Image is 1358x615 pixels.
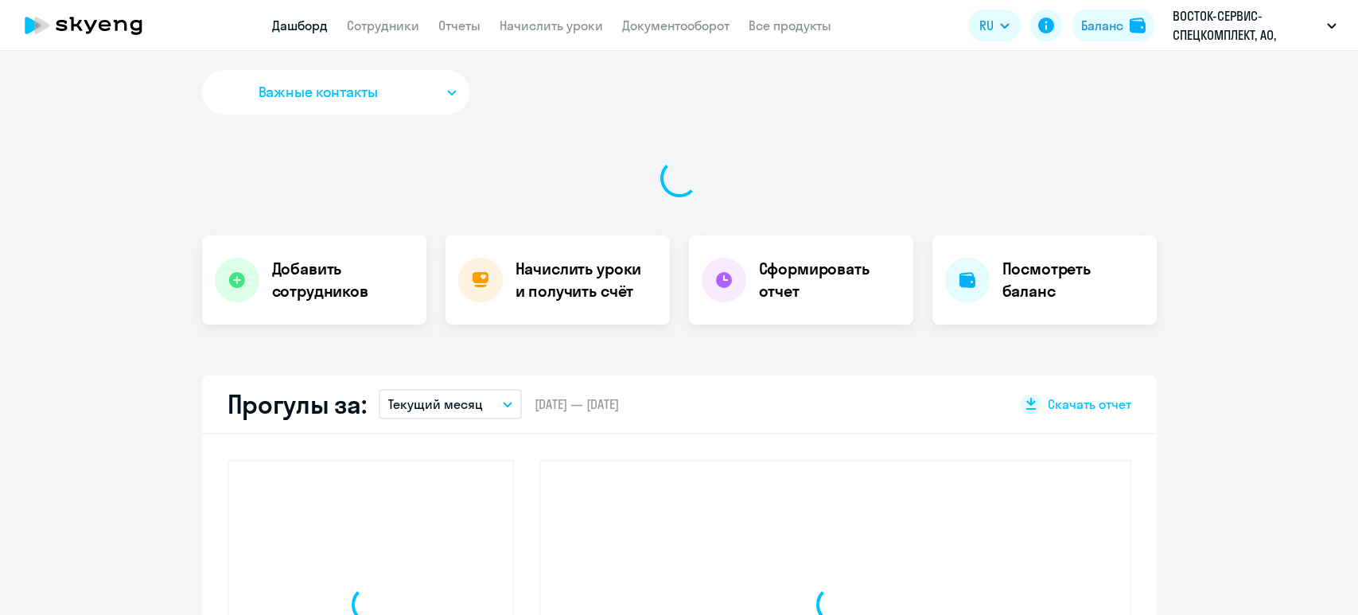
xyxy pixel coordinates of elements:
[228,388,367,420] h2: Прогулы за:
[1130,18,1146,33] img: balance
[347,18,419,33] a: Сотрудники
[968,10,1021,41] button: RU
[535,395,619,413] span: [DATE] — [DATE]
[202,70,469,115] button: Важные контакты
[379,389,522,419] button: Текущий месяц
[516,258,654,302] h4: Начислить уроки и получить счёт
[749,18,831,33] a: Все продукты
[1048,395,1131,413] span: Скачать отчет
[1002,258,1144,302] h4: Посмотреть баланс
[272,18,328,33] a: Дашборд
[622,18,730,33] a: Документооборот
[1081,16,1123,35] div: Баланс
[1072,10,1155,41] button: Балансbalance
[759,258,901,302] h4: Сформировать отчет
[979,16,994,35] span: RU
[438,18,481,33] a: Отчеты
[1173,6,1321,45] p: ВОСТОК-СЕРВИС-СПЕЦКОМПЛЕКТ, АО, Промкомплектация ООО \ ГК Восток Сервис
[272,258,414,302] h4: Добавить сотрудников
[388,395,483,414] p: Текущий месяц
[1165,6,1344,45] button: ВОСТОК-СЕРВИС-СПЕЦКОМПЛЕКТ, АО, Промкомплектация ООО \ ГК Восток Сервис
[500,18,603,33] a: Начислить уроки
[259,82,378,103] span: Важные контакты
